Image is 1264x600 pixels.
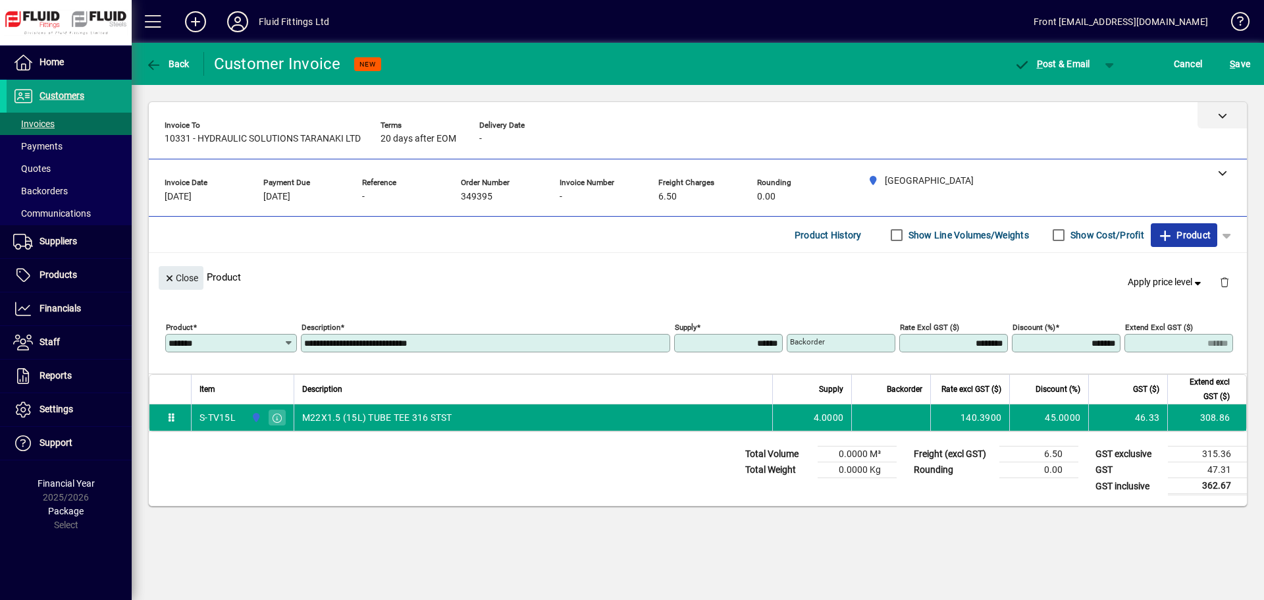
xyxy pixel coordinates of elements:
app-page-header-button: Back [132,52,204,76]
span: Extend excl GST ($) [1176,375,1230,404]
td: 315.36 [1168,447,1247,462]
span: [DATE] [263,192,290,202]
a: Staff [7,326,132,359]
a: Communications [7,202,132,225]
span: 0.00 [757,192,776,202]
span: ave [1230,53,1250,74]
span: Home [39,57,64,67]
span: Financial Year [38,478,95,489]
span: Discount (%) [1036,382,1080,396]
button: Save [1226,52,1253,76]
td: Total Weight [739,462,818,478]
span: 349395 [461,192,492,202]
span: Products [39,269,77,280]
span: AUCKLAND [248,410,263,425]
span: 10331 - HYDRAULIC SOLUTIONS TARANAKI LTD [165,134,361,144]
td: Total Volume [739,447,818,462]
span: Communications [13,208,91,219]
mat-label: Supply [675,323,697,332]
span: 20 days after EOM [381,134,456,144]
span: NEW [359,60,376,68]
span: Staff [39,337,60,347]
span: 4.0000 [814,411,844,424]
span: Product History [795,225,862,246]
app-page-header-button: Close [155,271,207,283]
a: Suppliers [7,225,132,258]
span: Suppliers [39,236,77,246]
div: Product [149,253,1247,301]
span: Description [302,382,342,396]
td: GST [1089,462,1168,478]
span: 6.50 [658,192,677,202]
label: Show Cost/Profit [1068,229,1144,242]
div: 140.3900 [939,411,1001,424]
span: Reports [39,370,72,381]
span: Quotes [13,163,51,174]
span: Support [39,437,72,448]
button: Cancel [1171,52,1206,76]
button: Apply price level [1122,271,1209,294]
span: - [479,134,482,144]
a: Financials [7,292,132,325]
td: 362.67 [1168,478,1247,495]
mat-label: Extend excl GST ($) [1125,323,1193,332]
span: Financials [39,303,81,314]
td: GST inclusive [1089,478,1168,495]
span: Close [164,267,198,289]
td: Rounding [907,462,999,478]
td: 0.00 [999,462,1078,478]
span: Package [48,506,84,516]
a: Home [7,46,132,79]
span: GST ($) [1133,382,1159,396]
a: Support [7,427,132,460]
div: Front [EMAIL_ADDRESS][DOMAIN_NAME] [1034,11,1208,32]
td: 0.0000 Kg [818,462,897,478]
td: Freight (excl GST) [907,447,999,462]
a: Knowledge Base [1221,3,1248,45]
span: Rate excl GST ($) [941,382,1001,396]
span: Item [199,382,215,396]
a: Backorders [7,180,132,202]
span: Supply [819,382,843,396]
span: - [362,192,365,202]
mat-label: Rate excl GST ($) [900,323,959,332]
a: Payments [7,135,132,157]
span: ost & Email [1014,59,1090,69]
button: Product [1151,223,1217,247]
button: Close [159,266,203,290]
span: Product [1157,225,1211,246]
span: - [560,192,562,202]
span: M22X1.5 (15L) TUBE TEE 316 STST [302,411,452,424]
div: S-TV15L [199,411,236,424]
span: P [1037,59,1043,69]
span: Cancel [1174,53,1203,74]
span: Payments [13,141,63,151]
td: 0.0000 M³ [818,447,897,462]
label: Show Line Volumes/Weights [906,229,1029,242]
mat-label: Discount (%) [1013,323,1055,332]
span: Apply price level [1128,275,1204,289]
span: Invoices [13,119,55,129]
span: Back [145,59,190,69]
button: Delete [1209,266,1240,298]
td: GST exclusive [1089,447,1168,462]
a: Reports [7,360,132,393]
td: 308.86 [1167,404,1246,431]
button: Product History [789,223,867,247]
span: Settings [39,404,73,414]
td: 47.31 [1168,462,1247,478]
span: Backorder [887,382,922,396]
mat-label: Description [302,323,340,332]
span: S [1230,59,1235,69]
button: Back [142,52,193,76]
mat-label: Product [166,323,193,332]
span: [DATE] [165,192,192,202]
a: Quotes [7,157,132,180]
div: Customer Invoice [214,53,341,74]
a: Invoices [7,113,132,135]
td: 46.33 [1088,404,1167,431]
a: Settings [7,393,132,426]
span: Backorders [13,186,68,196]
button: Add [174,10,217,34]
td: 45.0000 [1009,404,1088,431]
